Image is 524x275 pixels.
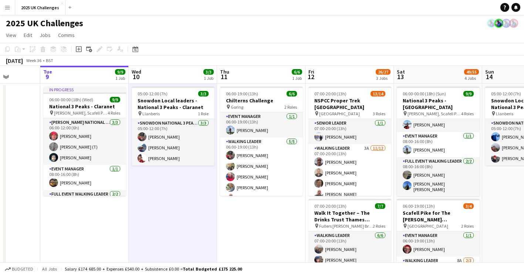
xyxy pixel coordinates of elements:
[24,32,32,38] span: Edit
[40,32,51,38] span: Jobs
[183,266,242,272] span: Total Budgeted £175 225.00
[6,32,16,38] span: View
[37,30,54,40] a: Jobs
[4,265,34,273] button: Budgeted
[21,30,35,40] a: Edit
[12,266,33,272] span: Budgeted
[6,18,83,29] h1: 2025 UK Challenges
[41,266,58,272] span: All jobs
[494,19,503,28] app-user-avatar: Andy Baker
[58,32,75,38] span: Comms
[46,58,53,63] div: BST
[15,0,65,15] button: 2025 UK Challenges
[509,19,518,28] app-user-avatar: Andy Baker
[487,19,496,28] app-user-avatar: Andy Baker
[55,30,78,40] a: Comms
[24,58,43,63] span: Week 36
[6,57,23,64] div: [DATE]
[502,19,511,28] app-user-avatar: Andy Baker
[65,266,242,272] div: Salary £174 685.00 + Expenses £540.00 + Subsistence £0.00 =
[3,30,19,40] a: View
